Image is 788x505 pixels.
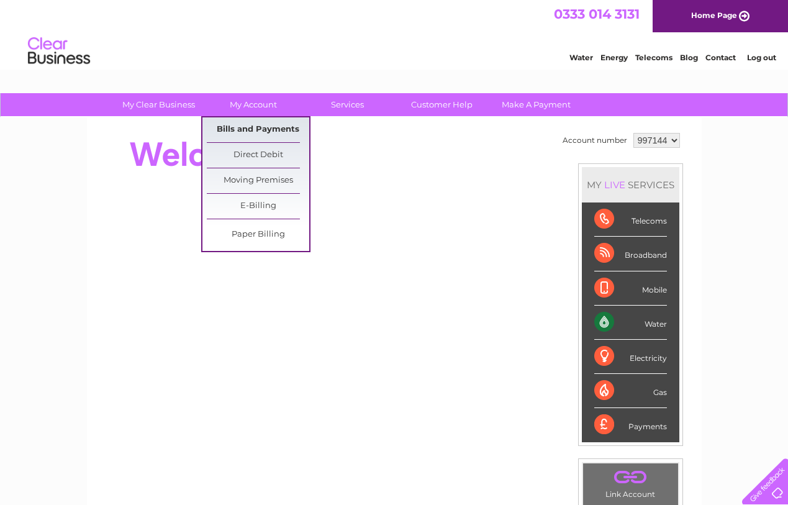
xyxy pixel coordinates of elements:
[594,340,667,374] div: Electricity
[602,179,628,191] div: LIVE
[594,202,667,237] div: Telecoms
[582,463,679,502] td: Link Account
[485,93,587,116] a: Make A Payment
[296,93,399,116] a: Services
[594,408,667,442] div: Payments
[594,306,667,340] div: Water
[747,53,776,62] a: Log out
[207,168,309,193] a: Moving Premises
[207,194,309,219] a: E-Billing
[594,271,667,306] div: Mobile
[391,93,493,116] a: Customer Help
[101,7,688,60] div: Clear Business is a trading name of Verastar Limited (registered in [GEOGRAPHIC_DATA] No. 3667643...
[207,222,309,247] a: Paper Billing
[680,53,698,62] a: Blog
[207,117,309,142] a: Bills and Payments
[569,53,593,62] a: Water
[705,53,736,62] a: Contact
[202,93,304,116] a: My Account
[600,53,628,62] a: Energy
[107,93,210,116] a: My Clear Business
[594,237,667,271] div: Broadband
[586,466,675,488] a: .
[554,6,640,22] a: 0333 014 3131
[27,32,91,70] img: logo.png
[635,53,673,62] a: Telecoms
[582,167,679,202] div: MY SERVICES
[207,143,309,168] a: Direct Debit
[594,374,667,408] div: Gas
[559,130,630,151] td: Account number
